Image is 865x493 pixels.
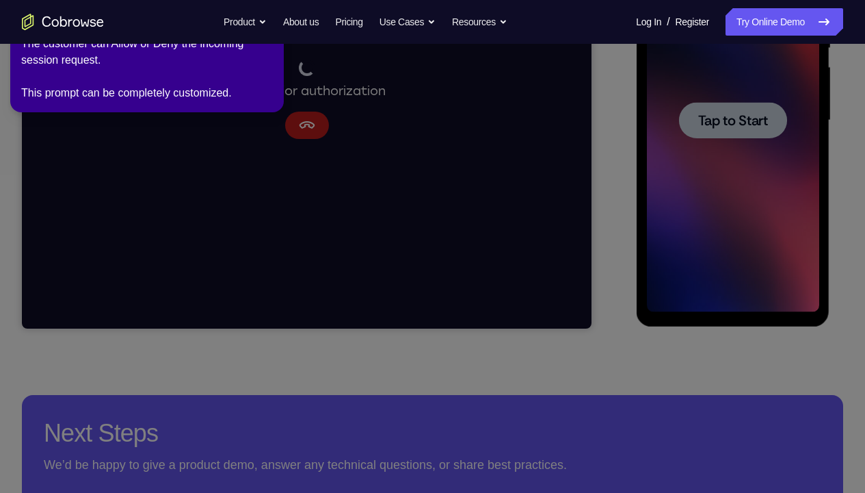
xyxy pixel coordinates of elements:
a: About us [283,8,319,36]
a: Log In [636,8,661,36]
button: Cancel [263,242,307,269]
a: Register [676,8,709,36]
a: Try Online Demo [726,8,843,36]
button: Use Cases [380,8,436,36]
a: Go to the home page [22,14,104,30]
div: Waiting for authorization [206,190,364,231]
button: Resources [452,8,507,36]
a: Pricing [335,8,362,36]
button: Product [224,8,267,36]
div: The customer can Allow or Deny the incoming session request. This prompt can be completely custom... [21,36,273,101]
span: Tap to Start [62,195,131,209]
span: / [667,14,669,30]
button: Tap to Start [42,184,150,220]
